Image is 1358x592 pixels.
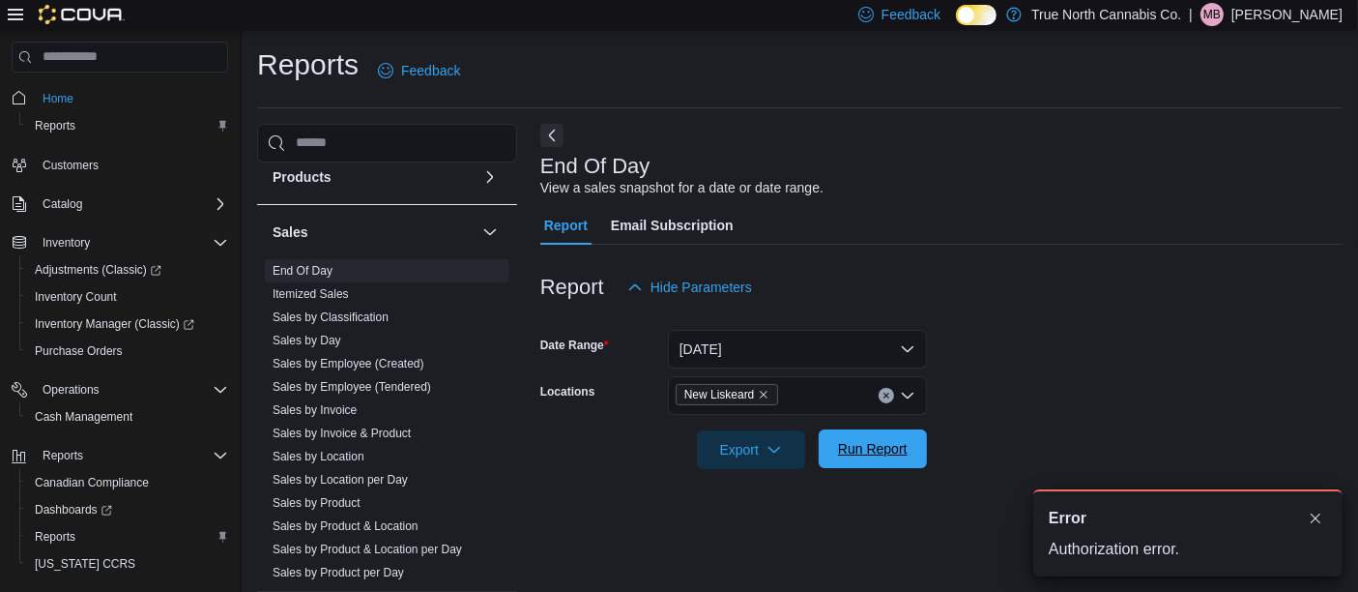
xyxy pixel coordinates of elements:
[35,444,228,467] span: Reports
[1200,3,1224,26] div: Michael Baingo
[273,286,349,302] span: Itemized Sales
[35,86,228,110] span: Home
[620,268,760,307] button: Hide Parameters
[43,158,99,173] span: Customers
[273,449,364,464] span: Sales by Location
[43,382,100,398] span: Operations
[540,276,604,299] h3: Report
[27,498,228,521] span: Dashboards
[1203,3,1221,26] span: MB
[35,316,194,332] span: Inventory Manager (Classic)
[1049,507,1327,530] div: Notification
[35,154,106,177] a: Customers
[273,263,332,279] span: End Of Day
[540,178,823,198] div: View a sales snapshot for a date or date range.
[27,471,157,494] a: Canadian Compliance
[879,388,894,403] button: Clear input
[35,87,81,110] a: Home
[273,334,341,347] a: Sales by Day
[43,91,73,106] span: Home
[819,429,927,468] button: Run Report
[540,384,595,400] label: Locations
[35,556,135,572] span: [US_STATE] CCRS
[27,340,130,363] a: Purchase Orders
[838,439,908,459] span: Run Report
[1231,3,1343,26] p: [PERSON_NAME]
[35,289,117,305] span: Inventory Count
[273,496,361,510] a: Sales by Product
[540,124,563,147] button: Next
[27,525,228,548] span: Reports
[27,340,228,363] span: Purchase Orders
[650,278,752,297] span: Hide Parameters
[758,389,769,400] button: Remove New Liskeard from selection in this group
[1031,3,1181,26] p: True North Cannabis Co.
[273,356,424,371] span: Sales by Employee (Created)
[27,114,83,137] a: Reports
[27,405,140,429] a: Cash Management
[257,259,517,592] div: Sales
[273,222,308,242] h3: Sales
[35,378,107,401] button: Operations
[273,403,357,417] a: Sales by Invoice
[27,285,228,309] span: Inventory Count
[4,151,236,179] button: Customers
[697,430,805,469] button: Export
[19,112,236,139] button: Reports
[273,473,408,487] a: Sales by Location per Day
[19,550,236,577] button: [US_STATE] CCRS
[19,283,236,311] button: Inventory Count
[35,153,228,177] span: Customers
[19,469,236,496] button: Canadian Compliance
[956,5,997,25] input: Dark Mode
[956,25,957,26] span: Dark Mode
[27,525,83,548] a: Reports
[273,222,475,242] button: Sales
[676,384,779,405] span: New Liskeard
[4,376,236,403] button: Operations
[27,258,169,281] a: Adjustments (Classic)
[1049,538,1327,561] div: Authorization error.
[273,542,462,557] span: Sales by Product & Location per Day
[27,552,228,576] span: Washington CCRS
[273,566,404,579] a: Sales by Product per Day
[35,529,75,545] span: Reports
[684,385,755,404] span: New Liskeard
[900,388,915,403] button: Open list of options
[39,5,125,24] img: Cova
[401,61,460,80] span: Feedback
[1304,507,1327,530] button: Dismiss toast
[4,84,236,112] button: Home
[35,475,149,490] span: Canadian Compliance
[27,405,228,429] span: Cash Management
[273,543,462,556] a: Sales by Product & Location per Day
[19,256,236,283] a: Adjustments (Classic)
[35,192,228,216] span: Catalog
[27,258,228,281] span: Adjustments (Classic)
[273,518,419,534] span: Sales by Product & Location
[273,450,364,463] a: Sales by Location
[273,427,411,440] a: Sales by Invoice & Product
[35,502,112,518] span: Dashboards
[19,311,236,338] a: Inventory Manager (Classic)
[27,312,228,336] span: Inventory Manager (Classic)
[273,402,357,418] span: Sales by Invoice
[19,496,236,523] a: Dashboards
[478,165,502,189] button: Products
[35,444,91,467] button: Reports
[43,235,90,251] span: Inventory
[35,343,123,359] span: Purchase Orders
[708,430,794,469] span: Export
[1189,3,1193,26] p: |
[19,338,236,365] button: Purchase Orders
[273,472,408,488] span: Sales by Location per Day
[273,519,419,533] a: Sales by Product & Location
[35,231,228,254] span: Inventory
[273,333,341,348] span: Sales by Day
[35,192,90,216] button: Catalog
[273,379,431,395] span: Sales by Employee (Tendered)
[273,495,361,511] span: Sales by Product
[273,167,475,187] button: Products
[273,287,349,301] a: Itemized Sales
[27,285,125,309] a: Inventory Count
